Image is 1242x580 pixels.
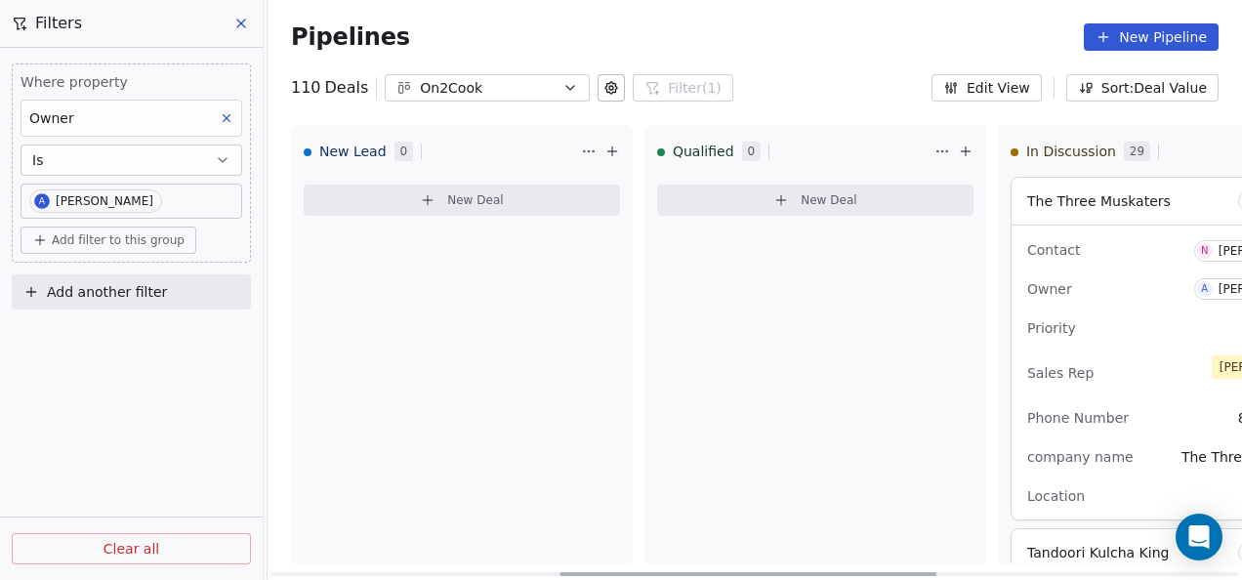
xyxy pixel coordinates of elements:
div: N [1201,243,1209,259]
span: 29 [1124,142,1150,161]
div: A [1201,281,1208,297]
span: Where property [21,72,242,92]
span: Add filter to this group [52,232,185,248]
span: 0 [742,142,762,161]
span: Deals [325,76,369,100]
div: On2Cook [420,78,555,99]
span: Owner [1027,281,1072,297]
button: New Pipeline [1084,23,1219,51]
div: 110 [291,76,368,100]
span: A [34,193,50,209]
span: In Discussion [1026,142,1116,161]
span: Phone Number [1027,410,1129,426]
button: Sort: Deal Value [1066,74,1219,102]
span: Tandoori Kulcha King [1027,545,1169,560]
button: New Deal [657,185,973,216]
span: Add another filter [47,282,167,303]
div: [PERSON_NAME] [56,194,153,208]
button: New Deal [304,185,620,216]
button: Filter(1) [633,74,733,102]
span: Qualified [673,142,734,161]
span: The Three Muskaters [1027,193,1171,209]
div: Open Intercom Messenger [1176,514,1222,560]
span: Sales Rep [1027,365,1094,381]
button: Is [21,145,242,176]
span: New Lead [319,142,387,161]
span: Owner [29,110,74,126]
div: New Lead0 [304,126,577,177]
span: Priority [1027,320,1076,336]
button: Clear all [12,533,251,564]
span: New Deal [447,192,504,208]
span: Contact [1027,242,1080,258]
span: Is [32,150,43,170]
div: Qualified0 [657,126,931,177]
span: Filters [35,12,82,35]
span: Pipelines [291,23,410,51]
span: 0 [394,142,414,161]
span: Clear all [103,539,159,559]
span: Location [1027,488,1085,504]
button: Edit View [931,74,1042,102]
span: company name [1027,449,1134,465]
span: New Deal [801,192,857,208]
